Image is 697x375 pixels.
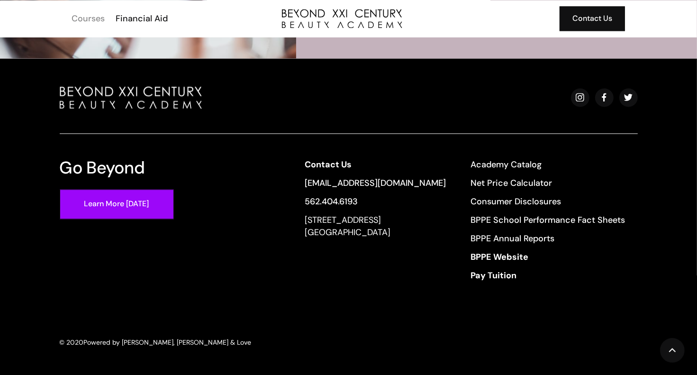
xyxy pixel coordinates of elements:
div: Powered by [PERSON_NAME], [PERSON_NAME] & Love [84,337,252,348]
img: beyond beauty logo [60,86,202,109]
div: © 2020 [60,337,84,348]
a: Financial Aid [110,12,173,25]
a: home [282,9,402,28]
a: BPPE Website [471,251,625,263]
strong: Contact Us [305,159,352,170]
a: Pay Tuition [471,269,625,282]
a: [EMAIL_ADDRESS][DOMAIN_NAME] [305,177,446,189]
h3: Go Beyond [60,158,145,177]
strong: Pay Tuition [471,270,517,281]
a: Courses [66,12,110,25]
a: Contact Us [560,6,625,31]
div: Courses [72,12,105,25]
div: Contact Us [572,12,612,25]
a: BPPE Annual Reports [471,232,625,245]
a: Contact Us [305,158,446,171]
div: [STREET_ADDRESS] [GEOGRAPHIC_DATA] [305,214,446,238]
div: Financial Aid [116,12,168,25]
a: Consumer Disclosures [471,195,625,208]
a: 562.404.6193 [305,195,446,208]
a: Net Price Calculator [471,177,625,189]
a: Learn More [DATE] [60,189,174,219]
a: BPPE School Performance Fact Sheets [471,214,625,226]
strong: BPPE Website [471,251,529,263]
a: Academy Catalog [471,158,625,171]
